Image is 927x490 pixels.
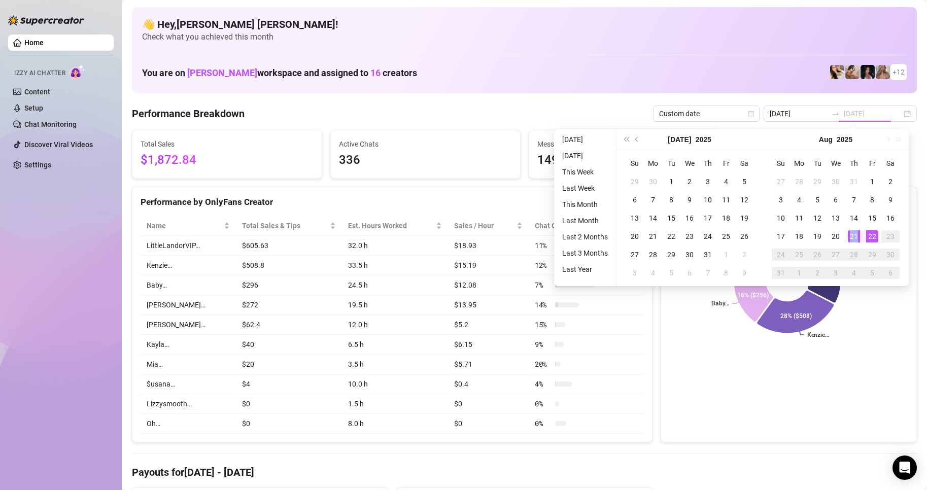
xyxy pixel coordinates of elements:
[662,191,680,209] td: 2025-07-08
[772,227,790,246] td: 2025-08-17
[884,194,897,206] div: 9
[147,220,222,231] span: Name
[132,465,917,479] h4: Payouts for [DATE] - [DATE]
[845,264,863,282] td: 2025-09-04
[683,212,696,224] div: 16
[236,335,341,355] td: $40
[738,249,750,261] div: 2
[141,256,236,275] td: Kenzie…
[772,246,790,264] td: 2025-08-24
[529,216,644,236] th: Chat Conversion
[535,319,551,330] span: 15 %
[790,172,808,191] td: 2025-07-28
[242,220,327,231] span: Total Sales & Tips
[717,264,735,282] td: 2025-08-08
[808,191,827,209] td: 2025-08-05
[647,176,659,188] div: 30
[717,246,735,264] td: 2025-08-01
[793,212,805,224] div: 11
[827,246,845,264] td: 2025-08-27
[830,176,842,188] div: 30
[24,161,51,169] a: Settings
[629,212,641,224] div: 13
[884,267,897,279] div: 6
[827,172,845,191] td: 2025-07-30
[837,129,852,150] button: Choose a year
[848,230,860,242] div: 21
[537,151,710,170] span: 1495
[236,355,341,374] td: $20
[342,256,449,275] td: 33.5 h
[699,191,717,209] td: 2025-07-10
[342,315,449,335] td: 12.0 h
[665,249,677,261] div: 29
[141,374,236,394] td: $usana…
[845,154,863,172] th: Th
[863,154,881,172] th: Fr
[772,154,790,172] th: Su
[629,267,641,279] div: 3
[702,267,714,279] div: 7
[881,172,900,191] td: 2025-08-02
[14,68,65,78] span: Izzy AI Chatter
[738,176,750,188] div: 5
[811,194,823,206] div: 5
[884,249,897,261] div: 30
[711,300,729,307] text: Baby…
[702,194,714,206] div: 10
[141,414,236,434] td: Oh…
[790,154,808,172] th: Mo
[665,267,677,279] div: 5
[644,191,662,209] td: 2025-07-07
[832,110,840,118] span: to
[621,129,632,150] button: Last year (Control + left)
[699,154,717,172] th: Th
[848,176,860,188] div: 31
[845,209,863,227] td: 2025-08-14
[717,191,735,209] td: 2025-07-11
[626,227,644,246] td: 2025-07-20
[845,246,863,264] td: 2025-08-28
[537,138,710,150] span: Messages Sent
[626,209,644,227] td: 2025-07-13
[535,220,630,231] span: Chat Conversion
[881,227,900,246] td: 2025-08-23
[845,65,860,79] img: Kayla (@kaylathaylababy)
[775,249,787,261] div: 24
[626,191,644,209] td: 2025-07-06
[717,209,735,227] td: 2025-07-18
[775,267,787,279] div: 31
[866,212,878,224] div: 15
[881,209,900,227] td: 2025-08-16
[845,227,863,246] td: 2025-08-21
[342,394,449,414] td: 1.5 h
[738,230,750,242] div: 26
[683,267,696,279] div: 6
[647,267,659,279] div: 4
[790,264,808,282] td: 2025-09-01
[845,172,863,191] td: 2025-07-31
[720,176,732,188] div: 4
[696,129,711,150] button: Choose a year
[699,264,717,282] td: 2025-08-07
[448,374,529,394] td: $0.4
[738,212,750,224] div: 19
[848,249,860,261] div: 28
[141,236,236,256] td: LittleLandorVIP…
[827,264,845,282] td: 2025-09-03
[342,275,449,295] td: 24.5 h
[662,227,680,246] td: 2025-07-22
[626,264,644,282] td: 2025-08-03
[647,230,659,242] div: 21
[738,267,750,279] div: 9
[772,191,790,209] td: 2025-08-03
[187,67,257,78] span: [PERSON_NAME]
[558,150,612,162] li: [DATE]
[448,355,529,374] td: $5.71
[735,154,753,172] th: Sa
[830,267,842,279] div: 3
[775,176,787,188] div: 27
[738,194,750,206] div: 12
[720,230,732,242] div: 25
[848,212,860,224] div: 14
